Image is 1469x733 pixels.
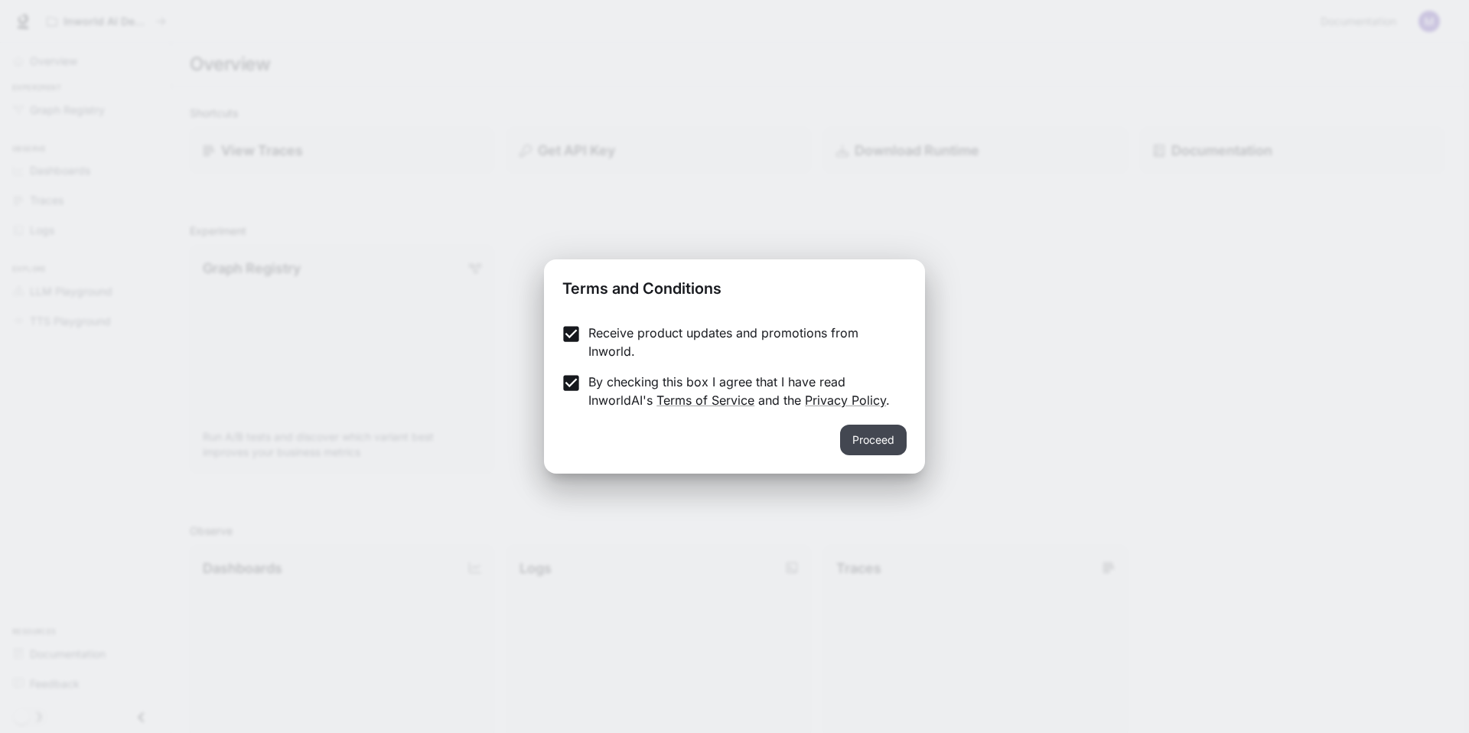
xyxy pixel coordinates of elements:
a: Terms of Service [656,393,754,408]
h2: Terms and Conditions [544,259,925,311]
button: Proceed [840,425,907,455]
p: Receive product updates and promotions from Inworld. [588,324,894,360]
p: By checking this box I agree that I have read InworldAI's and the . [588,373,894,409]
a: Privacy Policy [805,393,886,408]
